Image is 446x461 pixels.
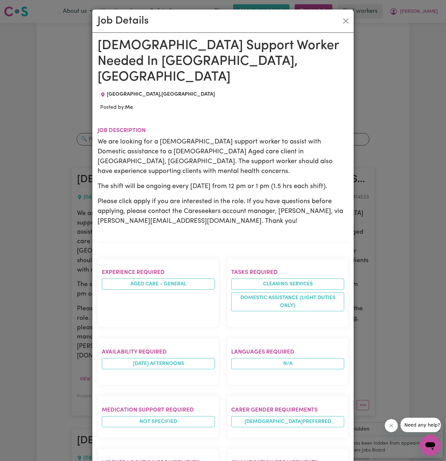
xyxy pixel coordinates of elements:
[98,15,149,27] h2: Job Details
[231,407,344,413] h2: Carer gender requirements
[231,292,344,311] li: Domestic assistance (light duties only)
[231,349,344,355] h2: Languages required
[102,349,215,355] h2: Availability required
[107,92,215,97] span: [GEOGRAPHIC_DATA] , [GEOGRAPHIC_DATA]
[98,38,348,85] h1: [DEMOGRAPHIC_DATA] Support Worker Needed In [GEOGRAPHIC_DATA], [GEOGRAPHIC_DATA]
[125,105,133,110] b: Me
[385,419,398,432] iframe: Close message
[231,279,344,290] li: Cleaning services
[231,269,344,276] h2: Tasks required
[102,416,215,427] span: Not specified
[102,407,215,413] h2: Medication Support Required
[98,137,348,176] p: We are looking for a [DEMOGRAPHIC_DATA] support worker to assist with Domestic assistance to a [D...
[98,90,217,98] div: Job location: WENTWORTHVILLE, New South Wales
[102,269,215,276] h2: Experience required
[231,358,344,369] span: N/A
[98,127,348,134] h2: Job description
[100,105,133,110] span: Posted by:
[98,182,348,191] p: The shift will be ongoing every [DATE] from 12 pm or 1 pm (1.5 hrs each shift).
[98,197,348,226] p: Please click apply if you are interested in the role. If you have questions before applying, plea...
[231,416,344,427] span: [DEMOGRAPHIC_DATA] preferred
[102,358,215,369] li: [DATE] afternoons
[102,279,215,290] li: Aged care - General
[420,435,441,456] iframe: Button to launch messaging window
[341,16,351,26] button: Close
[400,418,441,432] iframe: Message from company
